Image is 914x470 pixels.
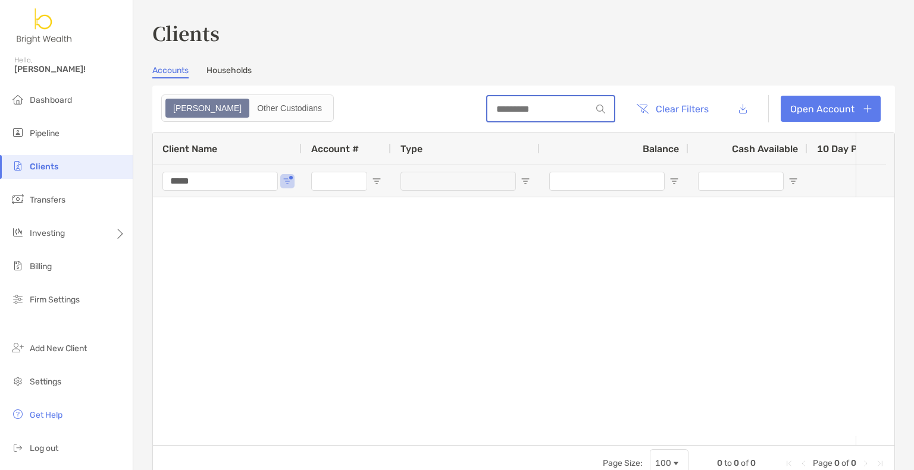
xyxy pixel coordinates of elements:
[521,176,530,186] button: Open Filter Menu
[311,143,359,154] span: Account #
[698,172,784,191] input: Cash Available Filter Input
[861,459,871,468] div: Next Page
[152,19,895,46] h3: Clients
[627,96,718,122] button: Clear Filters
[30,343,87,354] span: Add New Client
[30,443,58,453] span: Log out
[732,143,798,154] span: Cash Available
[799,459,808,468] div: Previous Page
[11,340,25,355] img: add_new_client icon
[11,125,25,140] img: pipeline icon
[784,459,794,468] div: First Page
[206,65,252,78] a: Households
[643,143,679,154] span: Balance
[30,195,65,205] span: Transfers
[717,458,722,468] span: 0
[161,94,334,122] div: segmented control
[30,128,60,138] span: Pipeline
[724,458,732,468] span: to
[14,64,126,74] span: [PERSON_NAME]!
[11,374,25,388] img: settings icon
[30,228,65,238] span: Investing
[781,96,881,122] a: Open Account
[311,172,367,191] input: Account # Filter Input
[851,458,856,468] span: 0
[30,261,52,272] span: Billing
[11,192,25,206] img: transfers icon
[788,176,798,186] button: Open Filter Menu
[152,65,189,78] a: Accounts
[669,176,679,186] button: Open Filter Menu
[30,410,62,420] span: Get Help
[875,459,885,468] div: Last Page
[596,105,605,113] img: input icon
[251,100,328,116] div: Other Custodians
[11,440,25,455] img: logout icon
[11,258,25,273] img: billing icon
[400,143,422,154] span: Type
[162,143,217,154] span: Client Name
[834,458,840,468] span: 0
[30,95,72,105] span: Dashboard
[30,162,58,172] span: Clients
[14,5,75,48] img: Zoe Logo
[11,225,25,239] img: investing icon
[11,92,25,106] img: dashboard icon
[603,458,643,468] div: Page Size:
[167,100,248,116] div: Zoe
[549,172,665,191] input: Balance Filter Input
[750,458,756,468] span: 0
[11,292,25,306] img: firm-settings icon
[741,458,749,468] span: of
[372,176,381,186] button: Open Filter Menu
[734,458,739,468] span: 0
[30,295,80,305] span: Firm Settings
[30,377,61,387] span: Settings
[655,458,671,468] div: 100
[11,159,25,173] img: clients icon
[11,407,25,421] img: get-help icon
[162,172,278,191] input: Client Name Filter Input
[283,176,292,186] button: Open Filter Menu
[841,458,849,468] span: of
[813,458,832,468] span: Page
